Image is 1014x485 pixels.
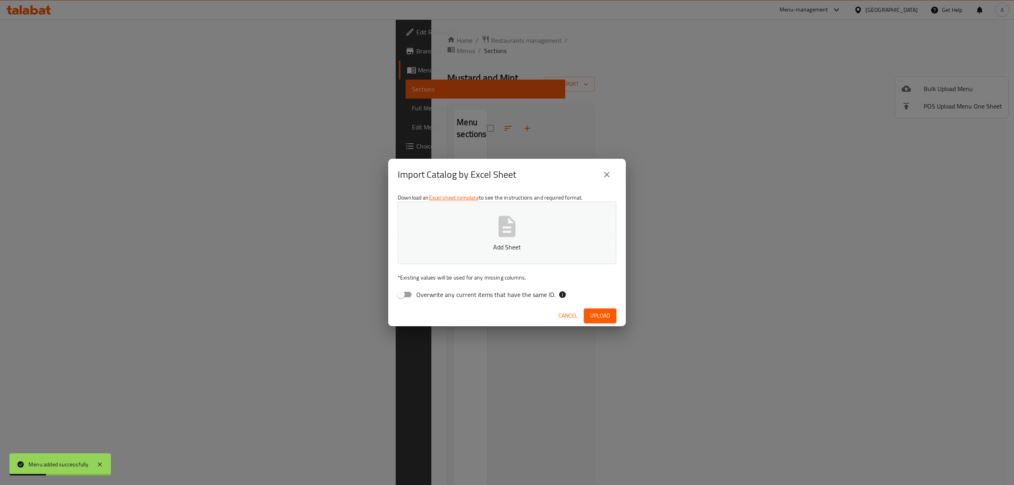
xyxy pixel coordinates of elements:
span: Upload [590,311,610,321]
div: Download an to see the instructions and required format. [388,190,626,305]
h2: Import Catalog by Excel Sheet [398,168,516,181]
span: Cancel [558,311,578,321]
svg: If the overwrite option isn't selected, then the items that match an existing ID will be ignored ... [558,291,566,299]
p: Add Sheet [410,242,604,252]
p: Existing values will be used for any missing columns. [398,274,616,281]
button: close [597,165,616,184]
button: Upload [584,308,616,323]
button: Add Sheet [398,202,616,264]
a: Excel sheet template [429,192,479,203]
div: Menu added successfully [29,460,89,469]
button: Cancel [555,308,581,323]
span: Overwrite any current items that have the same ID. [416,290,555,299]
